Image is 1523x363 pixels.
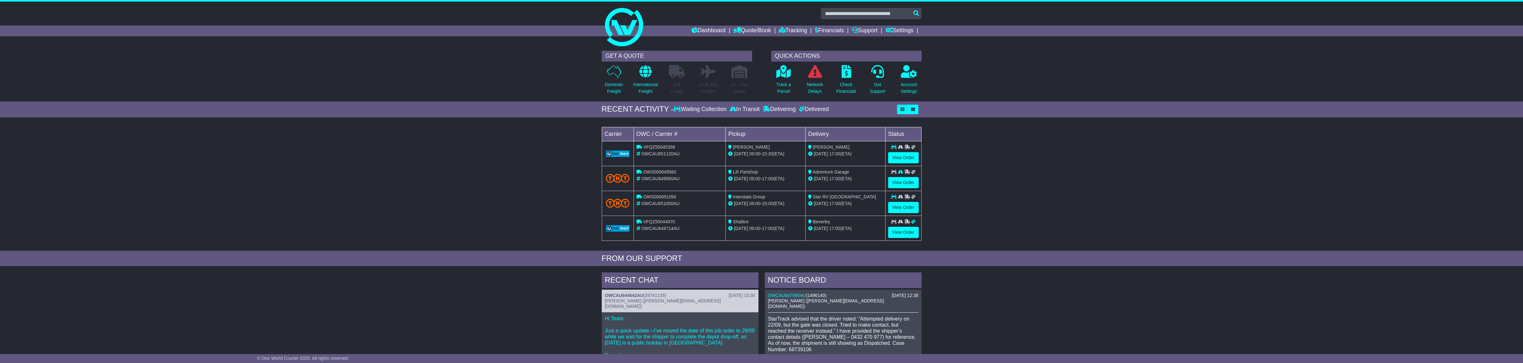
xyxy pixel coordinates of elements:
span: [PERSON_NAME] ([PERSON_NAME][EMAIL_ADDRESS][DOMAIN_NAME]) [768,298,884,309]
div: - (ETA) [728,200,803,207]
a: OWCAU647090AU [768,293,806,298]
div: (ETA) [808,200,883,207]
span: OWS000651050 [643,194,676,199]
a: View Order [888,177,919,188]
span: [DATE] [814,176,828,181]
span: [DATE] [814,226,828,231]
img: GetCarrierServiceLogo [606,151,630,157]
p: Network Delays [807,81,823,95]
span: [DATE] [814,201,828,206]
span: 17:00 [829,151,840,156]
span: [PERSON_NAME] ([PERSON_NAME][EMAIL_ADDRESS][DOMAIN_NAME]) [605,298,721,309]
a: Quote/Book [733,26,771,36]
span: 09:00 [749,151,760,156]
span: Star RV [GEOGRAPHIC_DATA] [813,194,876,199]
span: [DATE] [814,151,828,156]
a: NetworkDelays [806,65,823,98]
span: OWCAU648714AU [641,226,679,231]
span: [PERSON_NAME] [813,144,850,150]
td: OWC / Carrier # [634,127,726,141]
div: FROM OUR SUPPORT [602,254,922,263]
p: Account Settings [901,81,917,95]
a: GetSupport [869,65,886,98]
div: ( ) [605,293,755,298]
a: Financials [815,26,844,36]
span: [DATE] [734,151,748,156]
span: 17:00 [829,176,840,181]
a: DomesticFreight [604,65,623,98]
a: View Order [888,227,919,238]
p: Check Financials [836,81,856,95]
a: CheckFinancials [836,65,857,98]
span: [PERSON_NAME] [733,144,770,150]
a: Dashboard [692,26,726,36]
img: GetCarrierServiceLogo [606,225,630,232]
span: 39741135 [645,293,665,298]
div: (ETA) [808,175,883,182]
span: Shallice [733,219,749,224]
span: Beverley [813,219,830,224]
div: - (ETA) [728,175,803,182]
td: Status [885,127,921,141]
p: Get Support [870,81,885,95]
span: VFQZ50045358 [643,144,675,150]
span: OWCAU651120AU [641,151,679,156]
span: 17:00 [762,176,773,181]
span: [DATE] [734,226,748,231]
span: OWS000649560 [643,169,676,174]
span: 17:00 [829,226,840,231]
div: (ETA) [808,151,883,157]
p: Air / Sea Depot [731,81,748,95]
span: 15:00 [762,201,773,206]
div: ( ) [768,293,918,298]
div: RECENT CHAT [602,272,758,290]
span: [DATE] [734,201,748,206]
div: Delivered [797,106,829,113]
span: 09:00 [749,201,760,206]
span: 15:30 [762,151,773,156]
p: Full Loads [669,81,685,95]
div: - (ETA) [728,225,803,232]
p: Track a Parcel [776,81,791,95]
a: View Order [888,152,919,163]
a: Track aParcel [776,65,791,98]
span: OWCAU651050AU [641,201,679,206]
span: 1496140 [808,293,825,298]
div: (ETA) [808,225,883,232]
p: Domestic Freight [605,81,623,95]
div: QUICK ACTIONS [771,51,922,62]
div: - (ETA) [728,151,803,157]
div: [DATE] 10:30 [729,293,755,298]
span: © One World Courier 2025. All rights reserved. [257,356,349,361]
div: Waiting Collection [673,106,728,113]
span: Adventure Garage [813,169,849,174]
span: Interstate Group [733,194,765,199]
a: AccountSettings [901,65,917,98]
span: OWCAU649560AU [641,176,679,181]
span: VFQZ50044970 [643,219,675,224]
a: Settings [886,26,914,36]
span: 17:00 [829,201,840,206]
div: GET A QUOTE [602,51,752,62]
div: RECENT ACTIVITY - [602,105,674,114]
a: InternationalFreight [633,65,658,98]
span: 09:00 [749,176,760,181]
span: 17:00 [762,226,773,231]
td: Delivery [805,127,885,141]
img: TNT_Domestic.png [606,199,630,207]
a: View Order [888,202,919,213]
p: Air & Sea Freight [699,81,718,95]
span: 09:00 [749,226,760,231]
div: [DATE] 12:38 [892,293,918,298]
span: LR Partshop [733,169,758,174]
img: TNT_Domestic.png [606,174,630,182]
div: Delivering [761,106,797,113]
p: International Freight [633,81,658,95]
span: [DATE] [734,176,748,181]
div: NOTICE BOARD [765,272,922,290]
td: Carrier [602,127,634,141]
div: In Transit [728,106,761,113]
a: Support [852,26,878,36]
a: Tracking [779,26,807,36]
a: OWCAU644642AU [605,293,643,298]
